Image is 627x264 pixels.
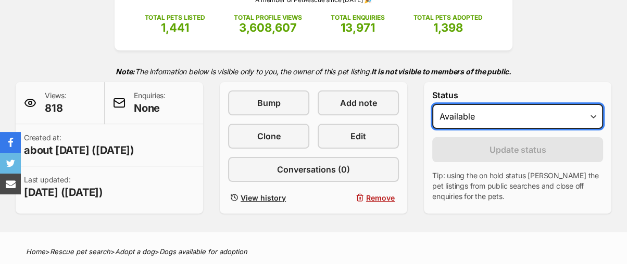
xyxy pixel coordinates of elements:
[318,124,399,149] a: Edit
[26,247,45,256] a: Home
[257,130,281,142] span: Clone
[239,21,297,34] span: 3,608,607
[228,190,309,205] a: View history
[277,163,350,176] span: Conversations (0)
[490,143,546,156] span: Update status
[45,90,67,115] p: Views:
[318,90,399,115] a: Add note
[331,13,384,22] p: TOTAL ENQUIRIES
[24,133,134,157] p: Created at:
[234,13,302,22] p: TOTAL PROFILE VIEWS
[257,97,281,109] span: Bump
[228,157,399,182] a: Conversations (0)
[45,101,67,115] span: 818
[159,247,247,256] a: Dogs available for adoption
[228,90,309,115] a: Bump
[432,170,603,202] p: Tip: using the on hold status [PERSON_NAME] the pet listings from public searches and close off e...
[24,185,103,200] span: [DATE] ([DATE])
[16,61,611,82] p: The information below is visible only to you, the owner of this pet listing.
[350,130,366,142] span: Edit
[371,67,511,76] strong: It is not visible to members of the public.
[241,192,286,203] span: View history
[145,13,205,22] p: TOTAL PETS LISTED
[134,90,166,115] p: Enquiries:
[24,143,134,157] span: about [DATE] ([DATE])
[115,247,155,256] a: Adopt a dog
[432,90,603,100] label: Status
[413,13,482,22] p: TOTAL PETS ADOPTED
[340,97,377,109] span: Add note
[433,21,462,34] span: 1,398
[366,192,395,203] span: Remove
[432,137,603,162] button: Update status
[161,21,189,34] span: 1,441
[24,175,103,200] p: Last updated:
[341,21,375,34] span: 13,971
[50,247,110,256] a: Rescue pet search
[134,101,166,115] span: None
[228,124,309,149] a: Clone
[318,190,399,205] button: Remove
[116,67,135,76] strong: Note:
